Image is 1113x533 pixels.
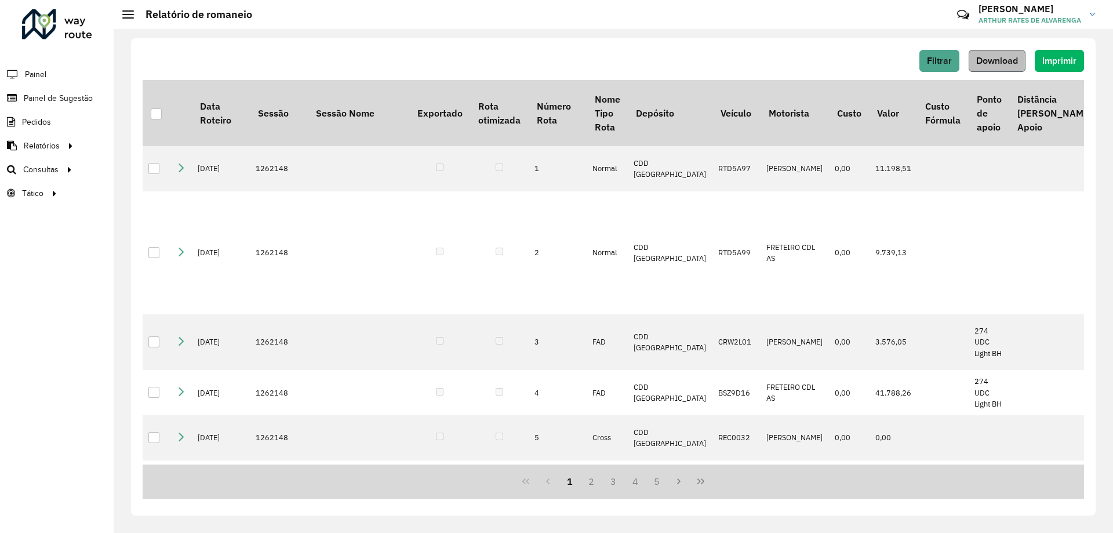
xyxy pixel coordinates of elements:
[470,80,528,146] th: Rota otimizada
[529,146,587,191] td: 1
[712,461,761,506] td: FNM9B65
[529,415,587,461] td: 5
[668,470,690,492] button: Next Page
[761,370,829,415] td: FRETEIRO CDL AS
[870,146,918,191] td: 11.198,51
[308,80,409,146] th: Sessão Nome
[979,3,1081,14] h3: [PERSON_NAME]
[976,56,1018,66] span: Download
[761,314,829,371] td: [PERSON_NAME]
[250,80,308,146] th: Sessão
[192,80,250,146] th: Data Roteiro
[602,470,624,492] button: 3
[587,314,628,371] td: FAD
[192,461,250,506] td: [DATE]
[969,50,1025,72] button: Download
[1042,56,1076,66] span: Imprimir
[761,415,829,461] td: [PERSON_NAME]
[979,15,1081,26] span: ARTHUR RATES DE ALVARENGA
[870,370,918,415] td: 41.788,26
[690,470,712,492] button: Last Page
[587,80,628,146] th: Nome Tipo Rota
[628,146,712,191] td: CDD [GEOGRAPHIC_DATA]
[628,461,712,506] td: CDD [GEOGRAPHIC_DATA]
[409,80,470,146] th: Exportado
[646,470,668,492] button: 5
[712,314,761,371] td: CRW2L01
[829,461,869,506] td: 0,00
[529,370,587,415] td: 4
[829,191,869,314] td: 0,00
[250,415,308,461] td: 1262148
[192,314,250,371] td: [DATE]
[628,415,712,461] td: CDD [GEOGRAPHIC_DATA]
[969,314,1009,371] td: 274 UDC Light BH
[628,314,712,371] td: CDD [GEOGRAPHIC_DATA]
[628,191,712,314] td: CDD [GEOGRAPHIC_DATA]
[969,80,1009,146] th: Ponto de apoio
[587,415,628,461] td: Cross
[870,461,918,506] td: 33.123,33
[25,68,46,81] span: Painel
[192,191,250,314] td: [DATE]
[712,415,761,461] td: REC0032
[22,116,51,128] span: Pedidos
[587,370,628,415] td: FAD
[870,80,918,146] th: Valor
[761,80,829,146] th: Motorista
[250,191,308,314] td: 1262148
[712,370,761,415] td: BSZ9D16
[250,314,308,371] td: 1262148
[829,146,869,191] td: 0,00
[23,164,59,176] span: Consultas
[712,191,761,314] td: RTD5A99
[761,461,829,506] td: MAGNO DO NASCIMENTO MENEZES
[927,56,952,66] span: Filtrar
[870,191,918,314] td: 9.739,13
[712,80,761,146] th: Veículo
[829,80,869,146] th: Custo
[624,470,646,492] button: 4
[134,8,252,21] h2: Relatório de romaneio
[919,50,959,72] button: Filtrar
[870,314,918,371] td: 3.576,05
[250,461,308,506] td: 1262148
[951,2,976,27] a: Contato Rápido
[529,191,587,314] td: 2
[559,470,581,492] button: 1
[761,191,829,314] td: FRETEIRO CDL AS
[529,80,587,146] th: Número Rota
[529,314,587,371] td: 3
[918,80,969,146] th: Custo Fórmula
[829,370,869,415] td: 0,00
[761,146,829,191] td: [PERSON_NAME]
[587,461,628,506] td: Normal
[580,470,602,492] button: 2
[250,146,308,191] td: 1262148
[829,314,869,371] td: 0,00
[529,461,587,506] td: 6
[250,370,308,415] td: 1262148
[24,92,93,104] span: Painel de Sugestão
[192,146,250,191] td: [DATE]
[192,415,250,461] td: [DATE]
[22,187,43,200] span: Tático
[1009,80,1100,146] th: Distância [PERSON_NAME] Apoio
[628,80,712,146] th: Depósito
[24,140,60,152] span: Relatórios
[829,415,869,461] td: 0,00
[628,370,712,415] td: CDD [GEOGRAPHIC_DATA]
[870,415,918,461] td: 0,00
[1035,50,1084,72] button: Imprimir
[712,146,761,191] td: RTD5A97
[192,370,250,415] td: [DATE]
[587,146,628,191] td: Normal
[969,370,1009,415] td: 274 UDC Light BH
[587,191,628,314] td: Normal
